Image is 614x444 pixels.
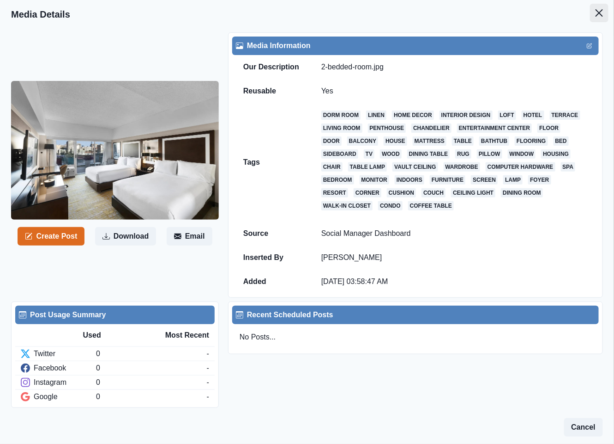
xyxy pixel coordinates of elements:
a: couch [421,188,445,197]
a: house [384,136,407,146]
td: Source [232,222,310,246]
a: cushion [387,188,416,197]
a: condo [378,201,403,210]
a: mattress [413,136,446,146]
img: l3twmcmumraj0unurjlp [11,81,219,220]
a: table [452,136,474,146]
a: [PERSON_NAME] [321,253,382,261]
a: spa [561,162,576,172]
div: Post Usage Summary [19,309,211,321]
a: corner [354,188,381,197]
p: Social Manager Dashboard [321,229,588,238]
div: No Posts... [232,324,599,350]
a: housing [541,149,571,159]
a: linen [366,111,386,120]
a: chandelier [411,123,451,133]
td: Yes [310,79,599,103]
div: - [207,391,209,402]
div: Google [21,391,96,402]
div: 0 [96,348,206,359]
td: Our Description [232,55,310,79]
td: Inserted By [232,246,310,270]
div: 0 [96,391,206,402]
div: 0 [96,377,206,388]
a: balcony [347,136,378,146]
button: Create Post [18,227,84,246]
div: Used [83,330,146,341]
div: - [207,363,209,374]
a: terrace [550,111,580,120]
div: Most Recent [146,330,209,341]
td: Tags [232,103,310,222]
a: indoors [395,175,424,185]
button: Close [590,4,608,22]
button: Edit [584,40,595,51]
div: 0 [96,363,206,374]
a: foyer [528,175,551,185]
a: bedroom [321,175,354,185]
a: screen [471,175,498,185]
a: computer hardware [486,162,555,172]
a: monitor [360,175,389,185]
div: Facebook [21,363,96,374]
a: door [321,136,342,146]
a: wood [380,149,402,159]
td: 2-bedded-room.jpg [310,55,599,79]
a: loft [498,111,516,120]
a: ceiling light [451,188,495,197]
div: Media Information [236,40,595,51]
a: resort [321,188,348,197]
a: entertainment center [457,123,532,133]
a: home decor [392,111,434,120]
a: chair [321,162,343,172]
div: - [207,377,209,388]
div: Recent Scheduled Posts [236,309,595,321]
button: Download [95,227,156,246]
a: tv [364,149,374,159]
a: interior design [439,111,493,120]
a: window [508,149,536,159]
a: dining table [407,149,450,159]
a: coffee table [408,201,454,210]
a: flooring [515,136,548,146]
a: bed [554,136,569,146]
button: Email [167,227,212,246]
div: Instagram [21,377,96,388]
a: living room [321,123,362,133]
a: wardrobe [444,162,480,172]
a: dining room [501,188,543,197]
a: dorm room [321,111,361,120]
a: furniture [430,175,465,185]
a: table lamp [348,162,387,172]
a: rug [455,149,471,159]
td: Added [232,270,310,294]
div: - [207,348,209,359]
a: bathtub [479,136,509,146]
button: Cancel [564,418,603,437]
td: [DATE] 03:58:47 AM [310,270,599,294]
td: Reusable [232,79,310,103]
a: pillow [477,149,502,159]
a: sideboard [321,149,358,159]
a: floor [537,123,560,133]
a: hotel [522,111,544,120]
a: lamp [503,175,523,185]
div: Twitter [21,348,96,359]
a: walk-in closet [321,201,373,210]
a: penthouse [368,123,406,133]
a: vault ceiling [392,162,438,172]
